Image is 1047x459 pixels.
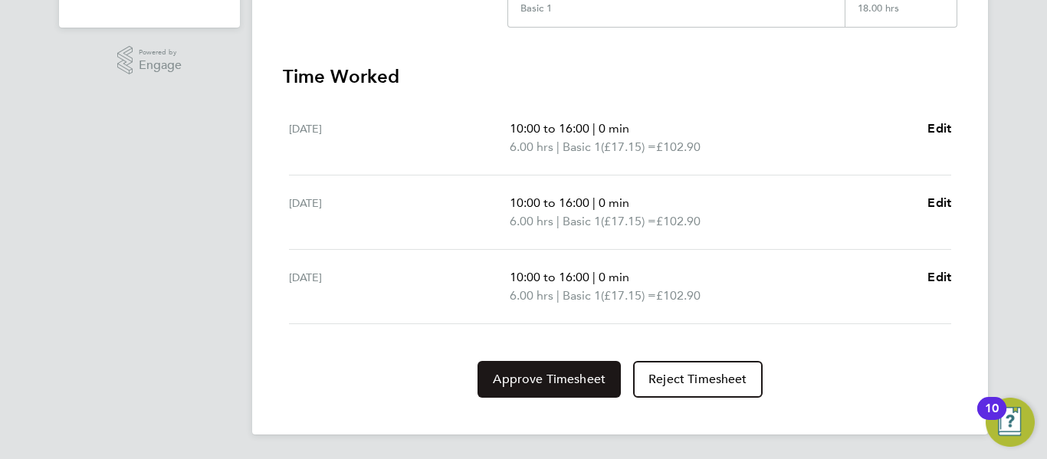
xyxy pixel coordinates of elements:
[599,121,629,136] span: 0 min
[927,120,951,138] a: Edit
[563,138,601,156] span: Basic 1
[139,46,182,59] span: Powered by
[986,398,1035,447] button: Open Resource Center, 10 new notifications
[556,139,560,154] span: |
[599,195,629,210] span: 0 min
[117,46,182,75] a: Powered byEngage
[478,361,621,398] button: Approve Timesheet
[510,214,553,228] span: 6.00 hrs
[289,120,510,156] div: [DATE]
[563,287,601,305] span: Basic 1
[656,214,701,228] span: £102.90
[510,288,553,303] span: 6.00 hrs
[927,121,951,136] span: Edit
[599,270,629,284] span: 0 min
[648,372,747,387] span: Reject Timesheet
[592,121,596,136] span: |
[289,194,510,231] div: [DATE]
[556,214,560,228] span: |
[510,270,589,284] span: 10:00 to 16:00
[510,121,589,136] span: 10:00 to 16:00
[601,139,656,154] span: (£17.15) =
[927,270,951,284] span: Edit
[845,2,957,27] div: 18.00 hrs
[656,139,701,154] span: £102.90
[927,195,951,210] span: Edit
[601,288,656,303] span: (£17.15) =
[927,194,951,212] a: Edit
[139,59,182,72] span: Engage
[592,270,596,284] span: |
[633,361,763,398] button: Reject Timesheet
[556,288,560,303] span: |
[563,212,601,231] span: Basic 1
[289,268,510,305] div: [DATE]
[601,214,656,228] span: (£17.15) =
[283,64,957,89] h3: Time Worked
[985,408,999,428] div: 10
[510,195,589,210] span: 10:00 to 16:00
[927,268,951,287] a: Edit
[520,2,552,15] div: Basic 1
[592,195,596,210] span: |
[493,372,606,387] span: Approve Timesheet
[656,288,701,303] span: £102.90
[510,139,553,154] span: 6.00 hrs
